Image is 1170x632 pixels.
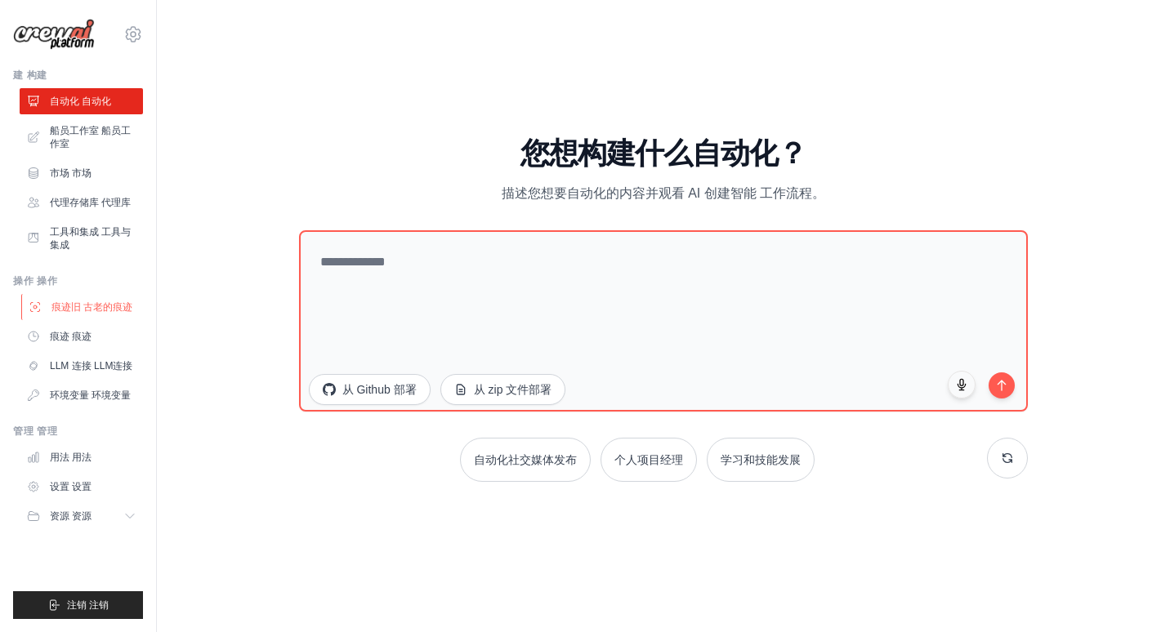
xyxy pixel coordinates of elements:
[27,69,47,81] font: 构建
[21,294,145,320] a: 痕迹旧 古老的痕迹
[20,503,143,529] button: 资源 资源
[13,425,143,438] div: 管理
[20,474,143,500] a: 设置 设置
[50,359,132,372] font: LLM 连接
[342,381,417,398] font: 从 Github 部署
[13,19,95,51] img: 商标
[50,196,131,209] font: 代理存储库
[20,189,143,216] a: 代理存储库 代理库
[20,323,143,349] a: 痕迹 痕迹
[82,96,111,107] font: 自动化
[94,360,132,372] font: LLM连接
[601,438,697,482] button: 个人项目经理
[13,591,143,619] button: 注销 注销
[50,480,92,493] font: 设置
[50,389,131,402] font: 环境变量
[83,301,132,313] font: 古老的痕迹
[92,389,131,401] font: 环境变量
[20,353,143,379] a: LLM 连接 LLM连接
[51,300,132,314] font: 痕迹旧
[20,444,143,470] a: 用法 用法
[20,160,143,186] a: 市场 市场
[72,167,92,179] font: 市场
[1088,554,1170,632] iframe: Chat Widget
[299,137,1029,170] h1: 您想构建什么自动化？
[20,382,143,408] a: 环境变量 环境变量
[309,374,431,405] button: 从 Github 部署
[101,197,131,208] font: 代理库
[707,438,815,482] button: 学习和技能发展
[474,381,552,398] font: 从 zip 文件部署
[72,481,92,492] font: 设置
[20,88,143,114] a: 自动化 自动化
[50,225,136,251] font: 工具和集成
[89,599,109,611] font: 注销
[389,183,938,204] p: 描述您想要自动化的内容并观看 AI 创建智能 工作流程。
[37,425,57,437] font: 管理
[37,275,57,287] font: 操作
[50,167,92,180] font: 市场
[72,452,92,463] font: 用法
[50,330,92,343] font: 痕迹
[20,219,143,258] a: 工具和集成 工具与集成
[50,95,111,108] font: 自动化
[13,274,143,287] div: 操作
[72,510,92,522] font: 资源
[50,510,92,523] span: 资源
[50,451,92,464] font: 用法
[440,374,566,405] button: 从 zip 文件部署
[20,118,143,157] a: 船员工作室 船员工作室
[13,69,143,82] div: 建
[460,438,591,482] button: 自动化社交媒体发布
[1088,554,1170,632] div: 聊天小组件
[72,331,92,342] font: 痕迹
[67,599,109,612] span: 注销
[50,124,136,150] font: 船员工作室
